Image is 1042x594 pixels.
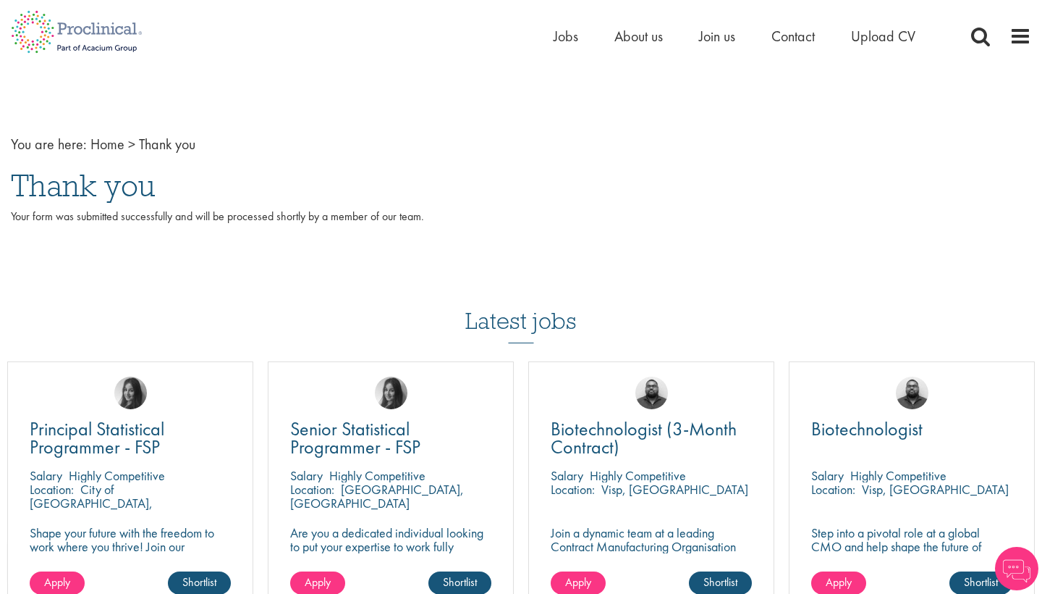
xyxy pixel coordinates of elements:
[30,481,74,498] span: Location:
[139,135,195,154] span: Thank you
[11,135,87,154] span: You are here:
[290,467,323,484] span: Salary
[30,481,153,525] p: City of [GEOGRAPHIC_DATA], [GEOGRAPHIC_DATA]
[11,209,1031,242] p: Your form was submitted successfully and will be processed shortly by a member of our team.
[290,417,420,459] span: Senior Statistical Programmer - FSP
[635,377,668,409] img: Ashley Bennett
[290,481,464,511] p: [GEOGRAPHIC_DATA], [GEOGRAPHIC_DATA]
[551,467,583,484] span: Salary
[601,481,748,498] p: Visp, [GEOGRAPHIC_DATA]
[614,27,663,46] a: About us
[90,135,124,154] a: breadcrumb link
[851,27,915,46] a: Upload CV
[811,526,1012,567] p: Step into a pivotal role at a global CMO and help shape the future of healthcare manufacturing.
[811,417,923,441] span: Biotechnologist
[11,166,156,205] span: Thank you
[862,481,1009,498] p: Visp, [GEOGRAPHIC_DATA]
[30,417,164,459] span: Principal Statistical Programmer - FSP
[771,27,815,46] a: Contact
[290,420,491,456] a: Senior Statistical Programmer - FSP
[811,467,844,484] span: Salary
[811,481,855,498] span: Location:
[30,420,231,456] a: Principal Statistical Programmer - FSP
[128,135,135,154] span: >
[114,377,147,409] img: Heidi Hennigan
[590,467,686,484] p: Highly Competitive
[826,574,852,590] span: Apply
[699,27,735,46] a: Join us
[551,481,595,498] span: Location:
[329,467,425,484] p: Highly Competitive
[305,574,331,590] span: Apply
[995,547,1038,590] img: Chatbot
[551,417,737,459] span: Biotechnologist (3-Month Contract)
[290,526,491,567] p: Are you a dedicated individual looking to put your expertise to work fully flexibly in a remote p...
[30,467,62,484] span: Salary
[30,526,231,581] p: Shape your future with the freedom to work where you thrive! Join our pharmaceutical client with ...
[44,574,70,590] span: Apply
[69,467,165,484] p: Highly Competitive
[465,272,577,343] h3: Latest jobs
[554,27,578,46] a: Jobs
[290,481,334,498] span: Location:
[551,420,752,456] a: Biotechnologist (3-Month Contract)
[565,574,591,590] span: Apply
[811,420,1012,438] a: Biotechnologist
[375,377,407,409] img: Heidi Hennigan
[896,377,928,409] img: Ashley Bennett
[850,467,946,484] p: Highly Competitive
